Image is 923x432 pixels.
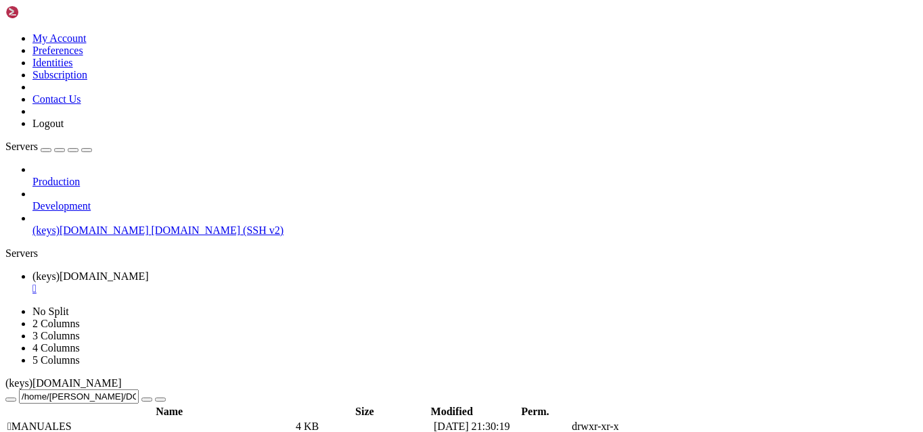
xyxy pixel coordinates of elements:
[32,176,80,187] span: Production
[32,69,87,80] a: Subscription
[397,405,506,418] th: Modified: activate to sort column ascending
[32,200,918,212] a: Development
[32,45,83,56] a: Preferences
[333,405,396,418] th: Size: activate to sort column ascending
[19,389,139,404] input: Current Folder
[32,200,91,212] span: Development
[5,247,918,260] div: Servers
[32,342,80,354] a: 4 Columns
[32,224,149,236] span: (keys)[DOMAIN_NAME]
[152,224,284,236] span: [DOMAIN_NAME] (SSH v2)
[7,405,332,418] th: Name: activate to sort column descending
[32,283,918,295] a: 
[32,330,80,341] a: 3 Columns
[5,5,83,19] img: Shellngn
[32,176,918,188] a: Production
[32,164,918,188] li: Production
[508,405,563,418] th: Perm.: activate to sort column ascending
[32,270,149,282] span: (keys)[DOMAIN_NAME]
[32,224,918,237] a: (keys)[DOMAIN_NAME] [DOMAIN_NAME] (SSH v2)
[32,354,80,366] a: 5 Columns
[32,32,87,44] a: My Account
[32,306,69,317] a: No Split
[32,270,918,295] a: (keys)jacquesbincaz.duckdns.org
[32,212,918,237] li: (keys)[DOMAIN_NAME] [DOMAIN_NAME] (SSH v2)
[5,377,122,389] span: (keys)[DOMAIN_NAME]
[7,421,12,432] span: 
[32,318,80,329] a: 2 Columns
[32,93,81,105] a: Contact Us
[7,421,72,432] span: MANUALES
[5,141,92,152] a: Servers
[5,141,38,152] span: Servers
[32,118,64,129] a: Logout
[32,188,918,212] li: Development
[32,57,73,68] a: Identities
